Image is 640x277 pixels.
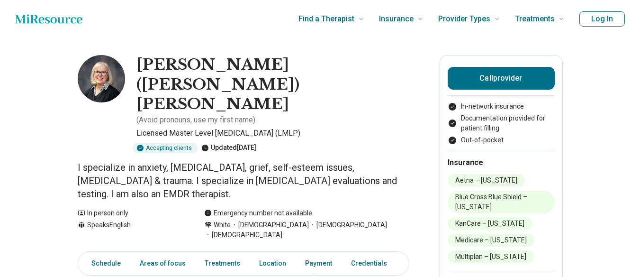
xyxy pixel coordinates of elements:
[78,161,409,201] p: I specialize in anxiety, [MEDICAL_DATA], grief, self-esteem issues, [MEDICAL_DATA] & trauma. I sp...
[299,254,338,273] a: Payment
[515,12,555,26] span: Treatments
[448,157,555,168] h2: Insurance
[448,135,555,145] li: Out-of-pocket
[80,254,126,273] a: Schedule
[136,128,409,139] p: Licensed Master Level [MEDICAL_DATA] (LMLP)
[309,220,387,230] span: [DEMOGRAPHIC_DATA]
[448,217,532,230] li: KanCare – [US_STATE]
[448,234,534,247] li: Medicare – [US_STATE]
[448,250,534,263] li: Multiplan – [US_STATE]
[78,208,185,218] div: In person only
[78,220,185,240] div: Speaks English
[438,12,490,26] span: Provider Types
[204,230,282,240] span: [DEMOGRAPHIC_DATA]
[214,220,231,230] span: White
[253,254,292,273] a: Location
[298,12,354,26] span: Find a Therapist
[136,55,409,114] h1: [PERSON_NAME] ([PERSON_NAME]) [PERSON_NAME]
[579,11,625,27] button: Log In
[15,9,82,28] a: Home page
[448,174,525,187] li: Aetna – [US_STATE]
[448,102,555,111] li: In-network insurance
[448,113,555,133] li: Documentation provided for patient filling
[448,102,555,145] ul: Payment options
[201,143,256,153] div: Updated [DATE]
[134,254,191,273] a: Areas of focus
[448,191,555,213] li: Blue Cross Blue Shield – [US_STATE]
[231,220,309,230] span: [DEMOGRAPHIC_DATA]
[78,55,125,102] img: Patricia Cowan, Licensed Master Level Psychologist (LMLP)
[345,254,398,273] a: Credentials
[136,114,255,126] p: ( Avoid pronouns, use my first name )
[199,254,246,273] a: Treatments
[448,67,555,90] button: Callprovider
[133,143,198,153] div: Accepting clients
[204,208,312,218] div: Emergency number not available
[379,12,414,26] span: Insurance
